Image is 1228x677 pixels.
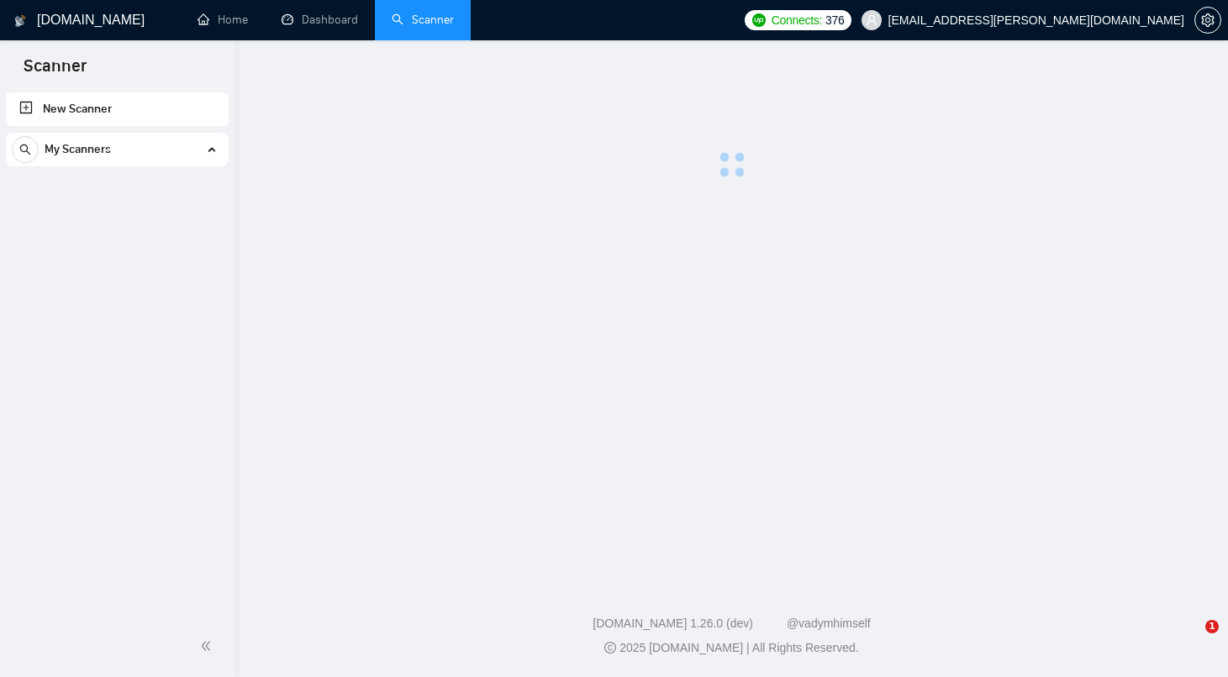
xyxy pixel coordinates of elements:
span: double-left [200,638,217,654]
span: copyright [604,642,616,653]
a: @vadymhimself [787,617,871,630]
li: New Scanner [6,92,229,126]
a: searchScanner [392,13,454,27]
button: search [12,136,39,163]
span: My Scanners [45,133,111,166]
img: logo [14,8,26,34]
span: 1 [1205,620,1219,633]
span: Scanner [10,54,100,89]
a: homeHome [198,13,248,27]
a: setting [1194,13,1221,27]
button: setting [1194,7,1221,34]
a: [DOMAIN_NAME] 1.26.0 (dev) [593,617,753,630]
span: 376 [825,11,844,29]
a: dashboardDashboard [282,13,358,27]
li: My Scanners [6,133,229,173]
span: search [13,144,38,155]
iframe: Intercom live chat [1171,620,1211,660]
span: setting [1195,13,1220,27]
img: upwork-logo.png [752,13,766,27]
div: 2025 [DOMAIN_NAME] | All Rights Reserved. [249,639,1215,657]
span: user [866,14,878,26]
a: New Scanner [19,92,215,126]
span: Connects: [772,11,822,29]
